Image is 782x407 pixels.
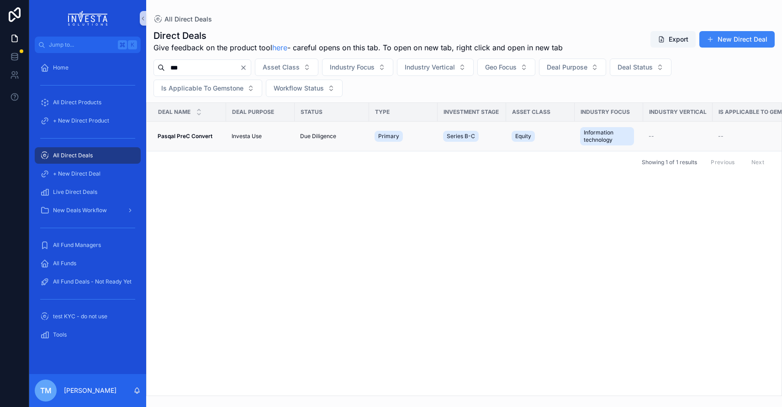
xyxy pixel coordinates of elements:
[512,129,569,144] a: Equity
[485,63,517,72] span: Geo Focus
[266,80,343,97] button: Select Button
[29,53,146,355] div: scrollable content
[300,133,364,140] a: Due Diligence
[53,170,100,177] span: + New Direct Deal
[53,117,109,124] span: + New Direct Product
[53,278,132,285] span: All Fund Deals - Not Ready Yet
[444,108,499,116] span: Investment Stage
[53,241,101,249] span: All Fund Managers
[322,59,393,76] button: Select Button
[35,184,141,200] a: Live Direct Deals
[158,133,221,140] a: Pasqal PreC Convert
[164,15,212,24] span: All Direct Deals
[40,385,52,396] span: TM
[64,386,116,395] p: [PERSON_NAME]
[153,42,563,53] span: Give feedback on the product tool - careful opens on this tab. To open on new tab, right click an...
[35,255,141,272] a: All Funds
[35,147,141,164] a: All Direct Deals
[68,11,108,26] img: App logo
[272,43,287,52] a: here
[240,64,251,71] button: Clear
[53,64,69,71] span: Home
[49,41,114,48] span: Jump to...
[161,84,243,93] span: Is Applicable To Gemstone
[699,31,775,48] button: New Direct Deal
[547,63,587,72] span: Deal Purpose
[649,133,707,140] a: --
[53,188,97,196] span: Live Direct Deals
[580,125,638,147] a: Information technology
[274,84,324,93] span: Workflow Status
[158,108,190,116] span: Deal Name
[35,237,141,253] a: All Fund Managers
[35,59,141,76] a: Home
[300,133,336,140] span: Due Diligence
[53,313,107,320] span: test KYC - do not use
[35,308,141,325] a: test KYC - do not use
[35,112,141,129] a: + New Direct Product
[153,15,212,24] a: All Direct Deals
[35,327,141,343] a: Tools
[650,31,696,48] button: Export
[35,166,141,182] a: + New Direct Deal
[232,108,274,116] span: Deal Purpose
[53,207,107,214] span: New Deals Workflow
[397,59,474,76] button: Select Button
[405,63,455,72] span: Industry Vertical
[649,108,707,116] span: Industry Vertical
[35,94,141,111] a: All Direct Products
[584,129,630,144] span: Information technology
[35,37,141,53] button: Jump to...K
[515,133,531,140] span: Equity
[255,59,318,76] button: Select Button
[649,133,654,140] span: --
[53,99,101,106] span: All Direct Products
[158,133,212,139] strong: Pasqal PreC Convert
[375,129,432,144] a: Primary
[642,159,697,166] span: Showing 1 of 1 results
[447,133,475,140] span: Series B-C
[539,59,606,76] button: Select Button
[232,133,289,140] a: Investa Use
[263,63,300,72] span: Asset Class
[53,260,76,267] span: All Funds
[718,133,724,140] span: --
[330,63,375,72] span: Industry Focus
[477,59,535,76] button: Select Button
[581,108,630,116] span: Industry Focus
[618,63,653,72] span: Deal Status
[443,129,501,144] a: Series B-C
[35,273,141,290] a: All Fund Deals - Not Ready Yet
[153,29,563,42] h1: Direct Deals
[53,331,67,338] span: Tools
[610,59,671,76] button: Select Button
[301,108,322,116] span: Status
[35,202,141,219] a: New Deals Workflow
[53,152,93,159] span: All Direct Deals
[512,108,550,116] span: Asset Class
[153,80,262,97] button: Select Button
[375,108,390,116] span: Type
[232,133,262,140] span: Investa Use
[129,41,136,48] span: K
[378,133,399,140] span: Primary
